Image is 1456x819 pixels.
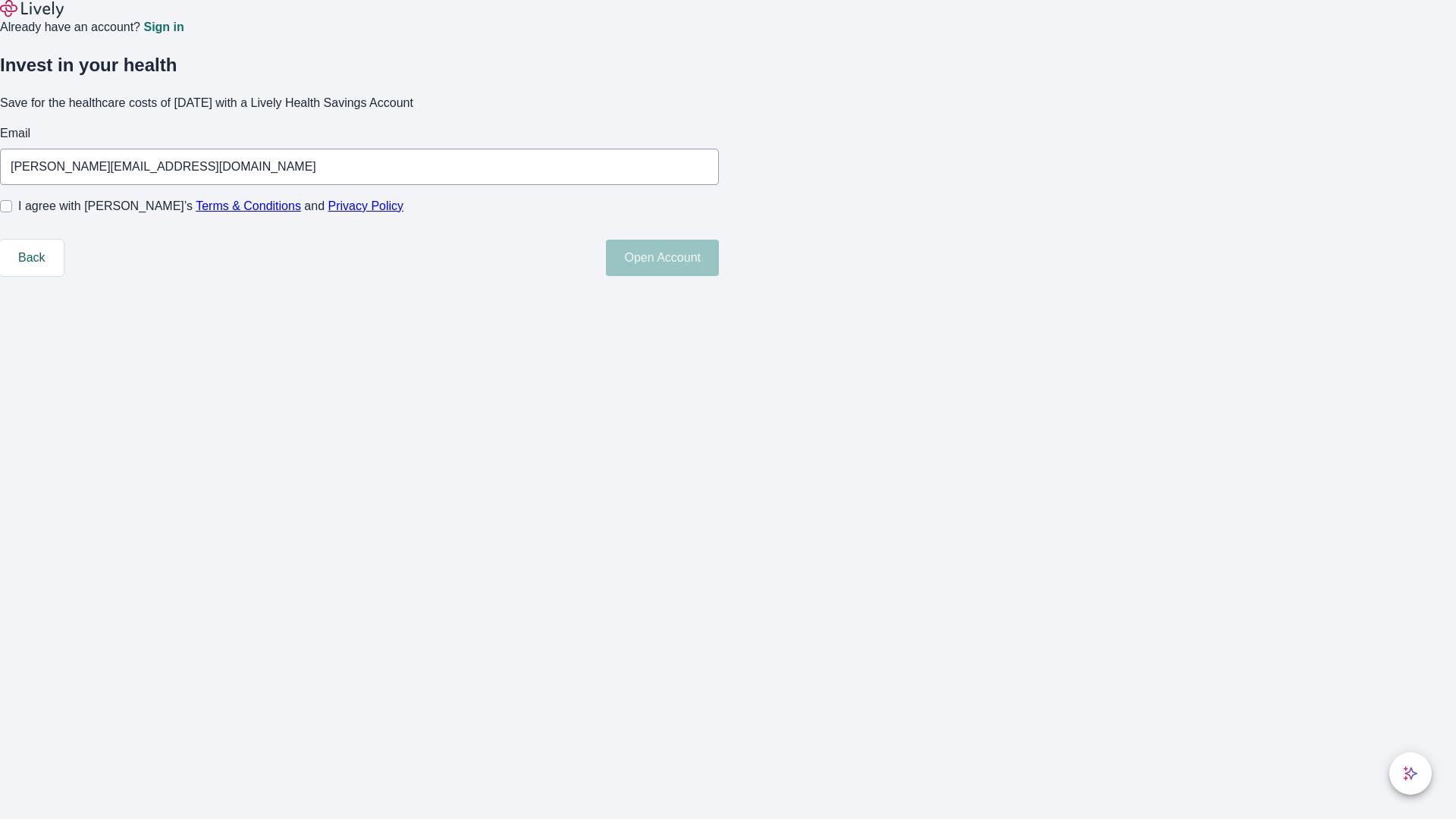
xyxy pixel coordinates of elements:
[143,21,184,33] a: Sign in
[328,199,404,212] a: Privacy Policy
[196,199,301,212] a: Terms & Conditions
[1389,752,1432,795] button: chat
[18,197,403,215] span: I agree with [PERSON_NAME]’s and
[1403,766,1418,781] svg: Lively AI Assistant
